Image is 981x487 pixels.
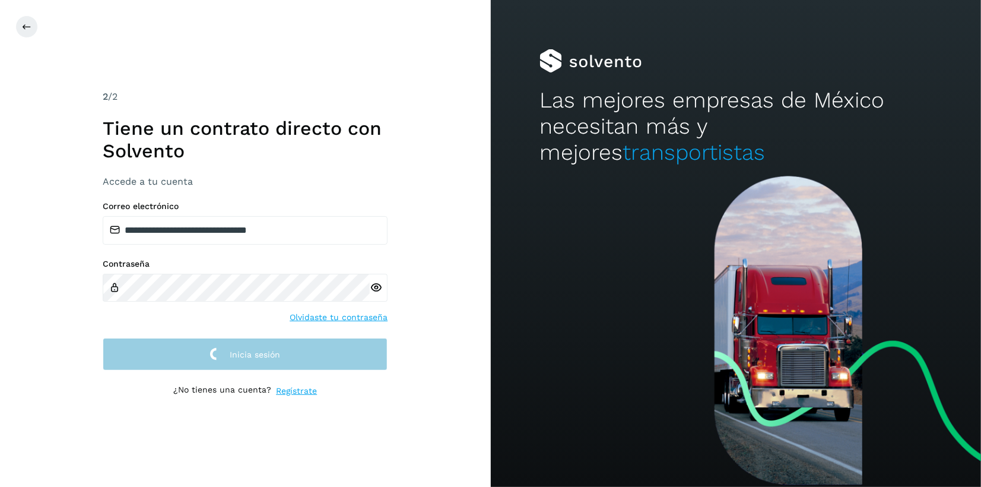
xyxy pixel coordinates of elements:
label: Contraseña [103,259,388,269]
h2: Las mejores empresas de México necesitan más y mejores [539,87,932,166]
span: 2 [103,91,108,102]
label: Correo electrónico [103,201,388,211]
a: Olvidaste tu contraseña [290,311,388,324]
button: Inicia sesión [103,338,388,371]
h3: Accede a tu cuenta [103,176,388,187]
h1: Tiene un contrato directo con Solvento [103,117,388,163]
a: Regístrate [276,385,317,397]
p: ¿No tienes una cuenta? [173,385,271,397]
span: Inicia sesión [230,350,280,359]
div: /2 [103,90,388,104]
span: transportistas [623,140,765,165]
